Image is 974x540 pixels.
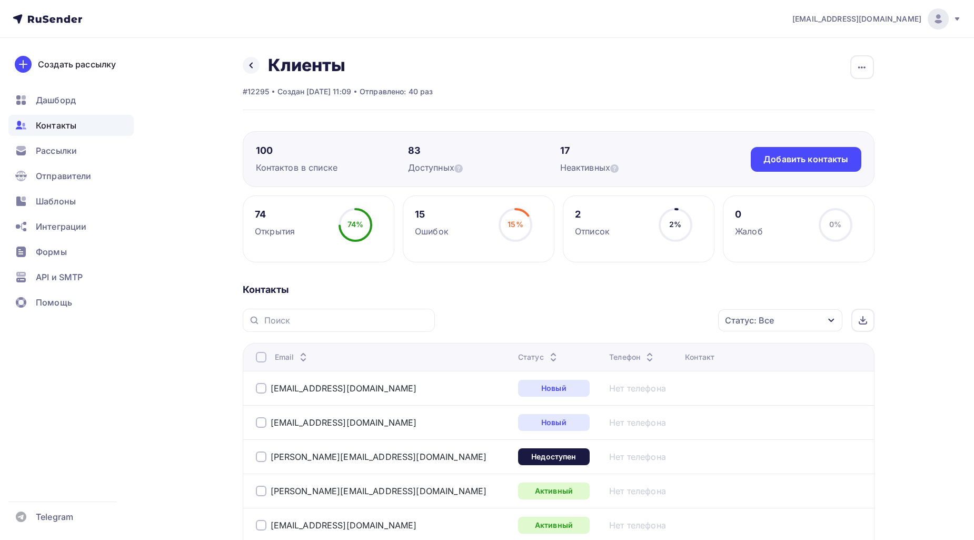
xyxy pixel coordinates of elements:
[271,451,487,462] a: [PERSON_NAME][EMAIL_ADDRESS][DOMAIN_NAME]
[275,352,310,362] div: Email
[609,450,666,463] a: Нет телефона
[415,208,449,221] div: 15
[669,220,681,229] span: 2%
[792,8,961,30] a: [EMAIL_ADDRESS][DOMAIN_NAME]
[560,161,712,174] div: Неактивных
[277,86,351,97] div: Создан [DATE] 11:09
[243,86,270,97] div: #12295
[735,225,763,238] div: Жалоб
[36,119,76,132] span: Контакты
[8,140,134,161] a: Рассылки
[8,165,134,186] a: Отправители
[36,170,92,182] span: Отправители
[408,144,560,157] div: 83
[518,380,590,397] div: Новый
[763,153,848,165] div: Добавить контакты
[415,225,449,238] div: Ошибок
[36,246,67,258] span: Формы
[347,220,363,229] span: 74%
[685,352,714,362] div: Контакт
[264,315,429,326] input: Поиск
[518,483,590,499] div: Активный
[36,271,83,283] span: API и SMTP
[243,283,874,296] div: Контакты
[518,414,590,431] div: Новый
[609,416,666,429] a: Нет телефона
[36,220,86,233] span: Интеграции
[38,58,116,71] div: Создать рассылку
[8,191,134,212] a: Шаблоны
[725,314,774,327] div: Статус: Все
[271,486,487,496] a: [PERSON_NAME][EMAIL_ADDRESS][DOMAIN_NAME]
[8,115,134,136] a: Контакты
[255,225,295,238] div: Открытия
[609,352,656,362] div: Телефон
[560,144,712,157] div: 17
[256,161,408,174] div: Контактов в списке
[408,161,560,174] div: Доступных
[36,195,76,208] span: Шаблоны
[792,14,921,24] span: [EMAIL_ADDRESS][DOMAIN_NAME]
[36,296,72,309] span: Помощь
[8,90,134,111] a: Дашборд
[36,144,77,157] span: Рассылки
[8,241,134,262] a: Формы
[575,225,610,238] div: Отписок
[735,208,763,221] div: 0
[268,55,346,76] h2: Клиенты
[508,220,523,229] span: 15%
[518,352,560,362] div: Статус
[518,517,590,534] div: Активный
[609,382,666,395] a: Нет телефона
[829,220,841,229] span: 0%
[271,383,417,394] a: [EMAIL_ADDRESS][DOMAIN_NAME]
[36,510,73,523] span: Telegram
[609,485,666,497] a: Нет телефона
[36,94,76,106] span: Дашборд
[575,208,610,221] div: 2
[609,519,666,532] a: Нет телефона
[271,417,417,428] a: [EMAIL_ADDRESS][DOMAIN_NAME]
[271,520,417,531] a: [EMAIL_ADDRESS][DOMAIN_NAME]
[360,86,433,97] div: Отправлено: 40 раз
[256,144,408,157] div: 100
[718,309,843,332] button: Статус: Все
[255,208,295,221] div: 74
[518,448,590,465] div: Недоступен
